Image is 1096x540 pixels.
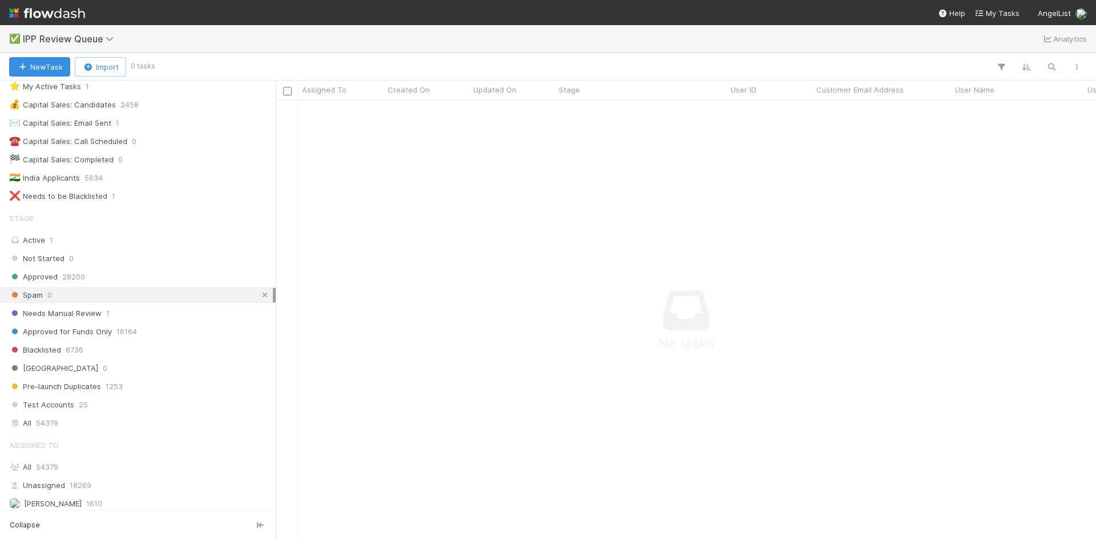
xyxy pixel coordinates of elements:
[9,398,74,412] span: Test Accounts
[9,498,21,509] img: avatar_ac83cd3a-2de4-4e8f-87db-1b662000a96d.png
[50,235,53,245] span: 1
[106,379,123,394] span: 1253
[9,233,273,247] div: Active
[9,478,273,493] div: Unassigned
[974,9,1020,18] span: My Tasks
[79,398,88,412] span: 25
[9,361,98,375] span: [GEOGRAPHIC_DATA]
[938,7,965,19] div: Help
[36,462,58,471] span: 54379
[559,84,580,95] span: Stage
[10,520,40,530] span: Collapse
[9,34,21,43] span: ✅
[9,98,116,112] div: Capital Sales: Candidates
[9,154,21,164] span: 🏁
[86,79,89,94] span: 1
[388,84,430,95] span: Created On
[816,84,904,95] span: Customer Email Address
[9,325,112,339] span: Approved for Funds Only
[9,379,101,394] span: Pre-launch Duplicates
[9,81,21,91] span: ⭐
[24,499,82,508] span: [PERSON_NAME]
[473,84,517,95] span: Updated On
[9,207,34,230] span: Stage
[9,153,114,167] div: Capital Sales: Completed
[9,99,21,109] span: 💰
[47,288,52,302] span: 0
[1038,9,1071,18] span: AngelList
[9,173,21,182] span: 🇮🇳
[69,251,74,266] span: 0
[9,191,21,201] span: ❌
[86,497,102,511] span: 1610
[75,57,126,77] button: Import
[112,189,115,203] span: 1
[9,460,273,474] div: All
[9,416,273,430] div: All
[9,288,43,302] span: Spam
[9,343,61,357] span: Blacklisted
[9,270,58,284] span: Approved
[23,33,119,45] span: IPP Review Queue
[9,79,81,94] div: My Active Tasks
[1042,32,1087,46] a: Analytics
[9,171,80,185] div: India Applicants
[9,306,102,321] span: Needs Manual Review
[9,136,21,146] span: ☎️
[84,171,103,185] span: 5634
[62,270,85,284] span: 28200
[103,361,107,375] span: 0
[118,153,123,167] span: 0
[70,478,91,493] span: 18269
[66,343,83,357] span: 8736
[302,84,346,95] span: Assigned To
[9,134,127,149] div: Capital Sales: Call Scheduled
[974,7,1020,19] a: My Tasks
[116,116,119,130] span: 1
[955,84,994,95] span: User Name
[36,416,58,430] span: 54379
[106,306,110,321] span: 1
[9,118,21,127] span: ✉️
[131,61,155,71] small: 0 tasks
[9,57,70,77] button: NewTask
[1075,8,1087,19] img: avatar_0c8687a4-28be-40e9-aba5-f69283dcd0e7.png
[9,434,59,457] span: Assigned To
[9,251,65,266] span: Not Started
[9,116,111,130] div: Capital Sales: Email Sent
[116,325,137,339] span: 16164
[9,3,85,23] img: logo-inverted-e16ddd16eac7371096b0.svg
[9,189,107,203] div: Needs to be Blacklisted
[283,87,292,95] input: Toggle All Rows Selected
[132,134,136,149] span: 0
[731,84,756,95] span: User ID
[120,98,139,112] span: 2458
